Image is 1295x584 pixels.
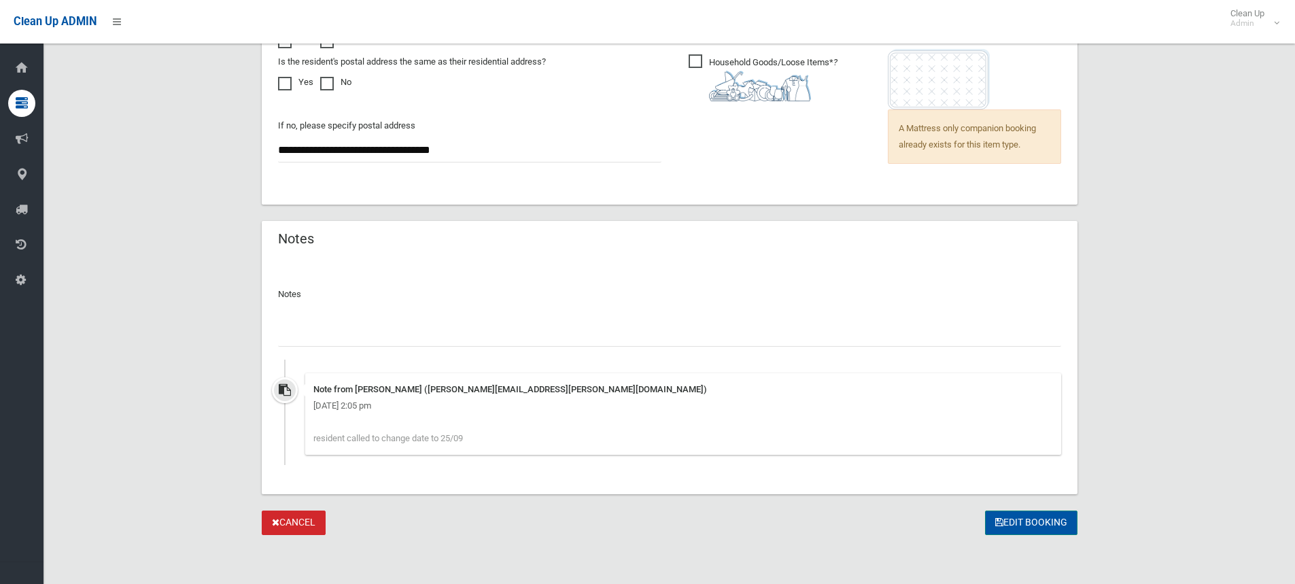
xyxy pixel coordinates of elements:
p: Notes [278,286,1061,303]
span: resident called to change date to 25/09 [313,433,463,443]
span: A Mattress only companion booking already exists for this item type. [888,109,1061,164]
img: b13cc3517677393f34c0a387616ef184.png [709,71,811,101]
a: Cancel [262,511,326,536]
span: Household Goods/Loose Items* [689,54,838,101]
label: If no, please specify postal address [278,118,415,134]
i: ? [709,57,838,101]
label: Is the resident's postal address the same as their residential address? [278,54,546,70]
img: e7408bece873d2c1783593a074e5cb2f.png [888,49,990,109]
div: [DATE] 2:05 pm [313,398,1053,414]
label: No [320,74,351,90]
small: Admin [1230,18,1264,29]
div: Note from [PERSON_NAME] ([PERSON_NAME][EMAIL_ADDRESS][PERSON_NAME][DOMAIN_NAME]) [313,381,1053,398]
header: Notes [262,226,330,252]
span: Clean Up ADMIN [14,15,97,28]
span: Clean Up [1224,8,1278,29]
label: Yes [278,74,313,90]
button: Edit Booking [985,511,1077,536]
